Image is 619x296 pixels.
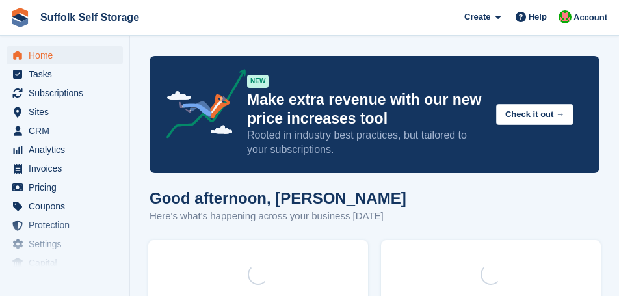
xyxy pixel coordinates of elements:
[7,254,123,272] a: menu
[247,128,486,157] p: Rooted in industry best practices, but tailored to your subscriptions.
[7,197,123,215] a: menu
[29,141,107,159] span: Analytics
[29,46,107,64] span: Home
[7,103,123,121] a: menu
[7,84,123,102] a: menu
[559,10,572,23] img: David Caucutt
[7,65,123,83] a: menu
[29,235,107,253] span: Settings
[29,216,107,234] span: Protection
[29,197,107,215] span: Coupons
[247,90,486,128] p: Make extra revenue with our new price increases tool
[29,159,107,178] span: Invoices
[10,8,30,27] img: stora-icon-8386f47178a22dfd0bd8f6a31ec36ba5ce8667c1dd55bd0f319d3a0aa187defe.svg
[29,84,107,102] span: Subscriptions
[247,75,269,88] div: NEW
[29,103,107,121] span: Sites
[7,235,123,253] a: menu
[29,65,107,83] span: Tasks
[29,178,107,196] span: Pricing
[7,141,123,159] a: menu
[7,122,123,140] a: menu
[496,104,573,126] button: Check it out →
[7,46,123,64] a: menu
[573,11,607,24] span: Account
[529,10,547,23] span: Help
[464,10,490,23] span: Create
[35,7,144,28] a: Suffolk Self Storage
[150,209,406,224] p: Here's what's happening across your business [DATE]
[29,254,107,272] span: Capital
[150,189,406,207] h1: Good afternoon, [PERSON_NAME]
[7,159,123,178] a: menu
[7,216,123,234] a: menu
[7,178,123,196] a: menu
[155,69,246,143] img: price-adjustments-announcement-icon-8257ccfd72463d97f412b2fc003d46551f7dbcb40ab6d574587a9cd5c0d94...
[29,122,107,140] span: CRM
